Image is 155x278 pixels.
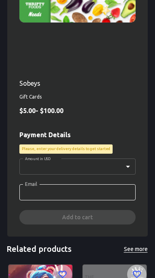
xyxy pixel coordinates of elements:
span: $ 5.00 [19,107,36,114]
label: Email [25,181,37,187]
p: - [19,106,136,115]
p: Sobeys [19,78,136,88]
button: See more [123,244,149,254]
span: Gift Cards [19,93,136,101]
p: Payment Details [19,130,136,140]
h5: Related products [6,244,71,255]
div: ​ [19,159,136,175]
span: $ 100.00 [40,107,63,114]
p: Please, enter your delivery details to get started [22,146,110,152]
span: Amount in USD [25,157,51,161]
